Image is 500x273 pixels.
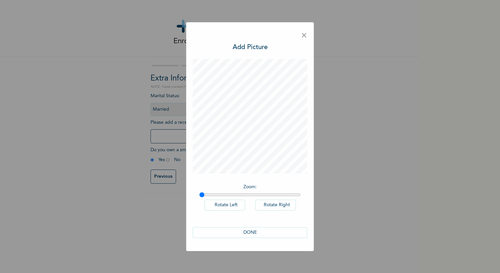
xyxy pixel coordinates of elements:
button: DONE [193,227,307,238]
button: Rotate Left [205,200,245,210]
span: × [301,29,307,43]
p: Zoom : [199,184,301,191]
span: Please add a recent Passport Photograph [151,120,268,147]
button: Rotate Right [255,200,296,210]
h3: Add Picture [233,43,268,52]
